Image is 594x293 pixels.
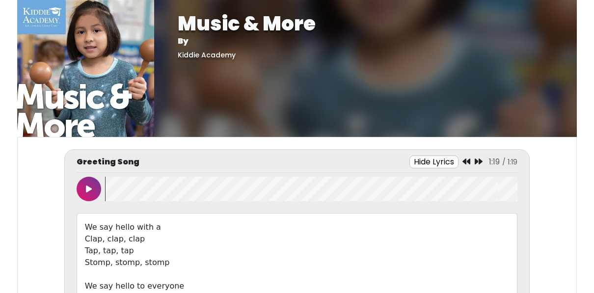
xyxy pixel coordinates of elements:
p: By [178,35,553,47]
h5: Kiddie Academy [178,51,553,59]
p: Greeting Song [77,156,139,168]
span: 1:19 [489,156,500,167]
h1: Music & More [178,12,553,35]
span: / 1:19 [502,157,517,167]
button: Hide Lyrics [409,156,459,168]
